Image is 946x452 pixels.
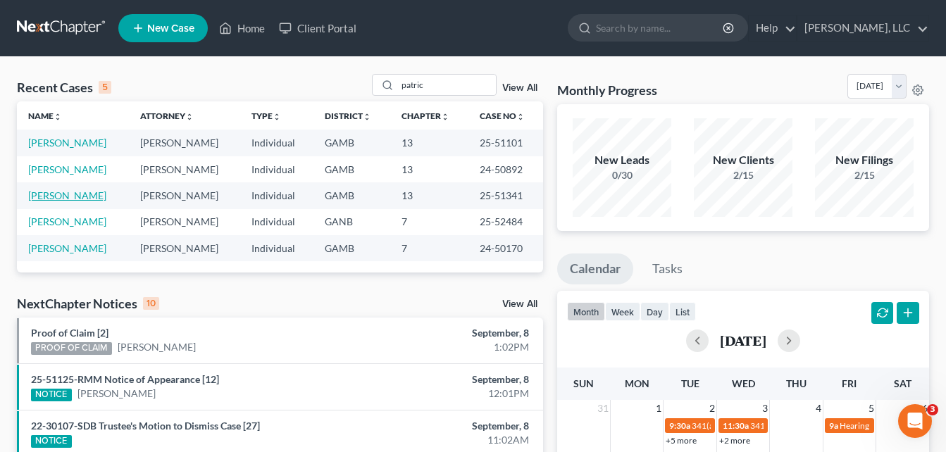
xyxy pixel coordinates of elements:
[786,377,807,389] span: Thu
[502,83,537,93] a: View All
[708,400,716,417] span: 2
[720,333,766,348] h2: [DATE]
[31,327,108,339] a: Proof of Claim [2]
[373,326,529,340] div: September, 8
[273,113,281,121] i: unfold_more
[31,342,112,355] div: PROOF OF CLAIM
[240,209,313,235] td: Individual
[118,340,196,354] a: [PERSON_NAME]
[373,372,529,387] div: September, 8
[99,81,111,94] div: 5
[573,152,671,168] div: New Leads
[28,242,106,254] a: [PERSON_NAME]
[797,15,928,41] a: [PERSON_NAME], LLC
[468,235,543,261] td: 24-50170
[251,111,281,121] a: Typeunfold_more
[31,373,219,385] a: 25-51125-RMM Notice of Appearance [12]
[921,400,929,417] span: 6
[468,130,543,156] td: 25-51101
[140,111,194,121] a: Attorneyunfold_more
[185,113,194,121] i: unfold_more
[669,420,690,431] span: 9:30a
[373,433,529,447] div: 11:02AM
[625,377,649,389] span: Mon
[240,182,313,208] td: Individual
[596,400,610,417] span: 31
[681,377,699,389] span: Tue
[28,215,106,227] a: [PERSON_NAME]
[143,297,159,310] div: 10
[480,111,525,121] a: Case Nounfold_more
[557,253,633,284] a: Calendar
[373,340,529,354] div: 1:02PM
[240,156,313,182] td: Individual
[750,420,886,431] span: 341(a) meeting for [PERSON_NAME]
[313,209,390,235] td: GANB
[694,168,792,182] div: 2/15
[77,387,156,401] a: [PERSON_NAME]
[468,182,543,208] td: 25-51341
[129,182,241,208] td: [PERSON_NAME]
[761,400,769,417] span: 3
[17,79,111,96] div: Recent Cases
[654,400,663,417] span: 1
[927,404,938,415] span: 3
[842,377,857,389] span: Fri
[502,299,537,309] a: View All
[129,130,241,156] td: [PERSON_NAME]
[557,82,657,99] h3: Monthly Progress
[894,377,911,389] span: Sat
[390,130,468,156] td: 13
[325,111,371,121] a: Districtunfold_more
[596,15,725,41] input: Search by name...
[54,113,62,121] i: unfold_more
[272,15,363,41] a: Client Portal
[28,163,106,175] a: [PERSON_NAME]
[468,156,543,182] td: 24-50892
[573,168,671,182] div: 0/30
[640,253,695,284] a: Tasks
[129,209,241,235] td: [PERSON_NAME]
[516,113,525,121] i: unfold_more
[390,156,468,182] td: 13
[829,420,838,431] span: 9a
[17,295,159,312] div: NextChapter Notices
[732,377,755,389] span: Wed
[468,209,543,235] td: 25-52484
[898,404,932,438] iframe: Intercom live chat
[313,130,390,156] td: GAMB
[240,130,313,156] td: Individual
[240,235,313,261] td: Individual
[692,420,828,431] span: 341(a) meeting for [PERSON_NAME]
[129,235,241,261] td: [PERSON_NAME]
[441,113,449,121] i: unfold_more
[313,235,390,261] td: GAMB
[723,420,749,431] span: 11:30a
[212,15,272,41] a: Home
[815,152,914,168] div: New Filings
[397,75,496,95] input: Search by name...
[390,209,468,235] td: 7
[28,137,106,149] a: [PERSON_NAME]
[666,435,697,446] a: +5 more
[31,420,260,432] a: 22-30107-SDB Trustee's Motion to Dismiss Case [27]
[573,377,594,389] span: Sun
[313,156,390,182] td: GAMB
[129,156,241,182] td: [PERSON_NAME]
[815,168,914,182] div: 2/15
[669,302,696,321] button: list
[814,400,823,417] span: 4
[390,235,468,261] td: 7
[567,302,605,321] button: month
[31,435,72,448] div: NOTICE
[147,23,194,34] span: New Case
[749,15,796,41] a: Help
[373,419,529,433] div: September, 8
[28,189,106,201] a: [PERSON_NAME]
[313,182,390,208] td: GAMB
[867,400,876,417] span: 5
[31,389,72,401] div: NOTICE
[373,387,529,401] div: 12:01PM
[640,302,669,321] button: day
[390,182,468,208] td: 13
